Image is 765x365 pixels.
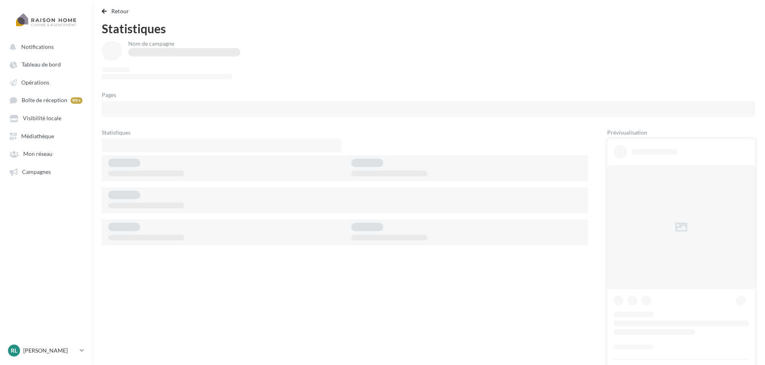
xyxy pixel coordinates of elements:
[5,146,87,161] a: Mon réseau
[102,130,582,135] div: Statistiques
[21,133,54,139] span: Médiathèque
[22,168,51,175] span: Campagnes
[23,151,52,157] span: Mon réseau
[128,41,240,46] div: Nom de campagne
[5,129,87,143] a: Médiathèque
[21,43,54,50] span: Notifications
[5,164,87,179] a: Campagnes
[6,343,86,358] a: RL [PERSON_NAME]
[22,61,61,68] span: Tableau de bord
[11,347,17,355] span: RL
[102,6,133,16] button: Retour
[5,57,87,71] a: Tableau de bord
[111,8,129,14] span: Retour
[70,97,83,104] div: 99+
[5,75,87,89] a: Opérations
[5,39,84,54] button: Notifications
[102,22,755,34] div: Statistiques
[23,115,61,122] span: Visibilité locale
[21,79,49,86] span: Opérations
[607,130,755,135] div: Prévisualisation
[22,97,67,104] span: Boîte de réception
[23,347,76,355] p: [PERSON_NAME]
[5,93,87,107] a: Boîte de réception 99+
[102,92,755,98] div: Pages
[5,111,87,125] a: Visibilité locale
